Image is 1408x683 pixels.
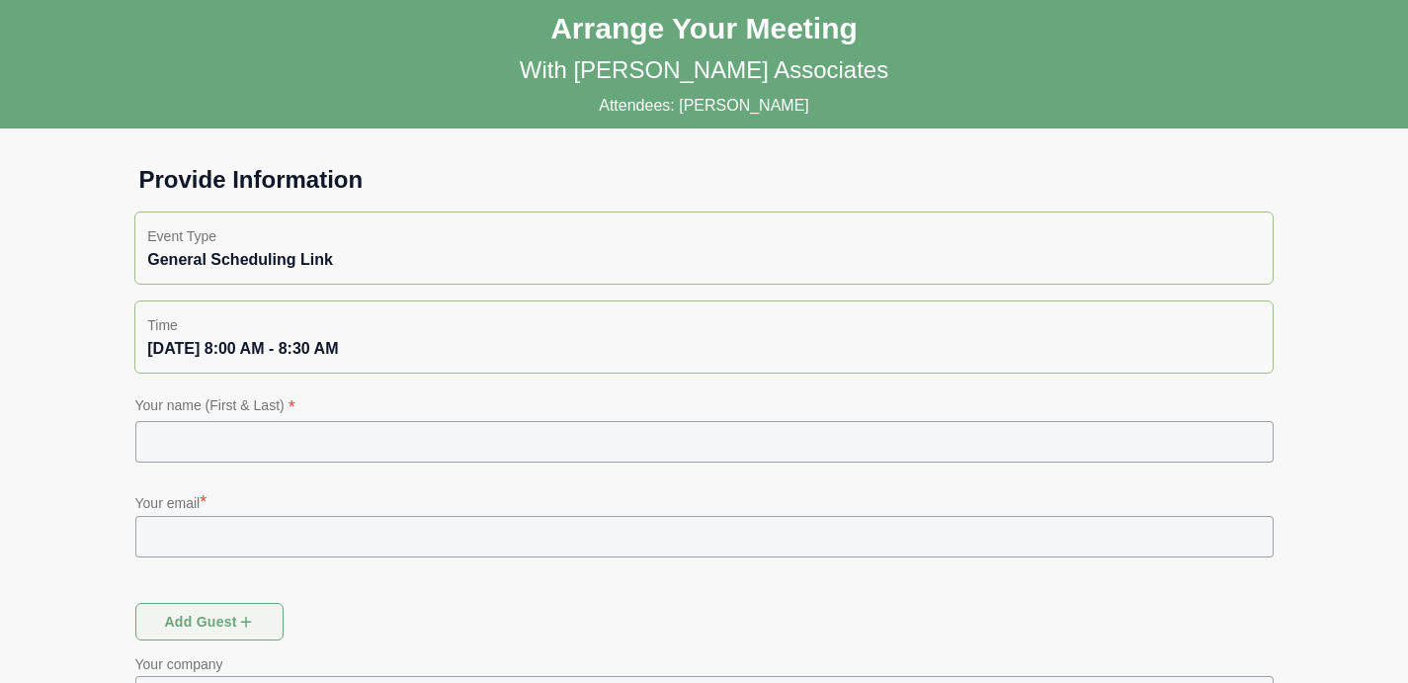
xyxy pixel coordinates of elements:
div: General Scheduling Link [147,248,1260,272]
p: Attendees: [PERSON_NAME] [599,94,809,118]
p: Your company [135,652,1274,676]
h1: Arrange Your Meeting [550,11,858,46]
button: Add guest [135,603,284,640]
span: Add guest [163,603,255,640]
div: [DATE] 8:00 AM - 8:30 AM [147,337,1260,361]
p: With [PERSON_NAME] Associates [520,54,888,86]
p: Time [147,313,1260,337]
p: Event Type [147,224,1260,248]
p: Your name (First & Last) [135,393,1274,421]
h1: Provide Information [124,164,1285,196]
p: Your email [135,488,1274,516]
